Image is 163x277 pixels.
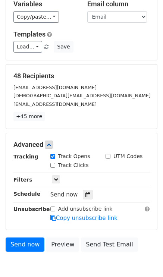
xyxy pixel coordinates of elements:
[13,191,40,197] strong: Schedule
[13,177,32,183] strong: Filters
[113,152,142,160] label: UTM Codes
[13,206,50,212] strong: Unsubscribe
[13,72,150,80] h5: 48 Recipients
[58,205,113,213] label: Add unsubscribe link
[58,152,90,160] label: Track Opens
[13,41,42,53] a: Load...
[50,191,78,198] span: Send now
[13,11,59,23] a: Copy/paste...
[126,241,163,277] iframe: Chat Widget
[13,141,150,149] h5: Advanced
[13,93,151,98] small: [DEMOGRAPHIC_DATA][EMAIL_ADDRESS][DOMAIN_NAME]
[6,237,44,252] a: Send now
[126,241,163,277] div: 聊天小组件
[13,85,97,90] small: [EMAIL_ADDRESS][DOMAIN_NAME]
[54,41,73,53] button: Save
[13,154,38,160] strong: Tracking
[81,237,138,252] a: Send Test Email
[50,215,117,221] a: Copy unsubscribe link
[58,161,89,169] label: Track Clicks
[13,101,97,107] small: [EMAIL_ADDRESS][DOMAIN_NAME]
[13,112,45,121] a: +45 more
[13,30,46,38] a: Templates
[46,237,79,252] a: Preview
